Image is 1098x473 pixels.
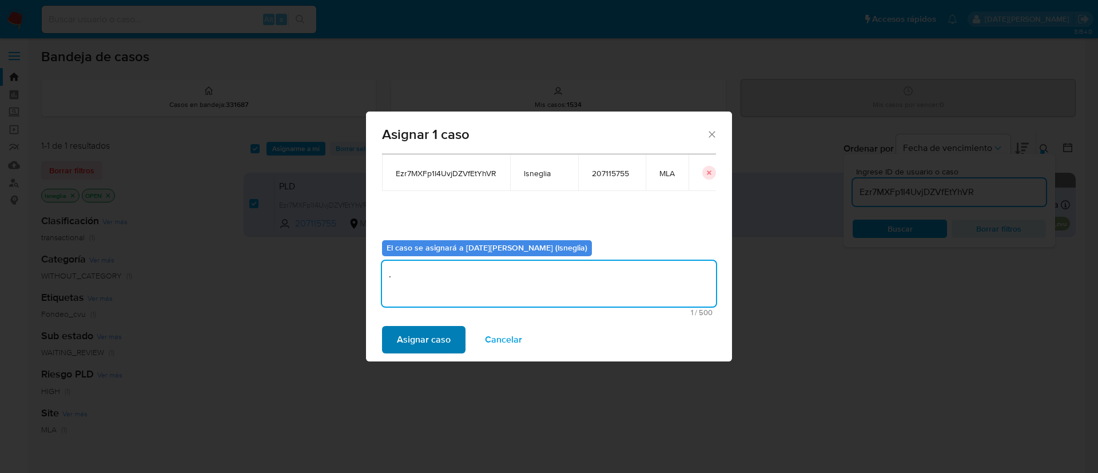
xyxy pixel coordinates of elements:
[592,168,632,178] span: 207115755
[387,242,587,253] b: El caso se asignará a [DATE][PERSON_NAME] (lsneglia)
[385,309,713,316] span: Máximo 500 caracteres
[702,166,716,180] button: icon-button
[366,112,732,361] div: assign-modal
[397,327,451,352] span: Asignar caso
[382,326,466,353] button: Asignar caso
[396,168,496,178] span: Ezr7MXFp1I4UvjDZVfEtYhVR
[524,168,564,178] span: lsneglia
[382,261,716,307] textarea: .
[470,326,537,353] button: Cancelar
[706,129,717,139] button: Cerrar ventana
[485,327,522,352] span: Cancelar
[659,168,675,178] span: MLA
[382,128,706,141] span: Asignar 1 caso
